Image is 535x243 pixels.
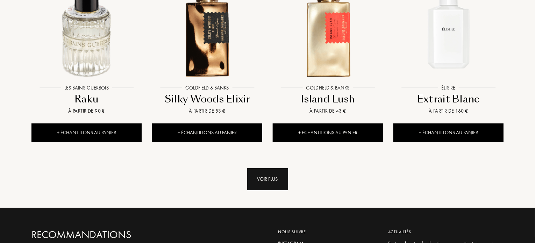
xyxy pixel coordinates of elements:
[247,168,288,190] div: Voir plus
[152,123,262,142] div: + Échantillons au panier
[31,229,182,241] a: Recommandations
[273,123,383,142] div: + Échantillons au panier
[31,123,142,142] div: + Échantillons au panier
[34,107,139,115] div: À partir de 90 €
[276,107,380,115] div: À partir de 43 €
[388,229,498,235] div: Actualités
[396,107,501,115] div: À partir de 160 €
[278,229,378,235] div: Nous suivre
[393,123,504,142] div: + Échantillons au panier
[155,107,259,115] div: À partir de 53 €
